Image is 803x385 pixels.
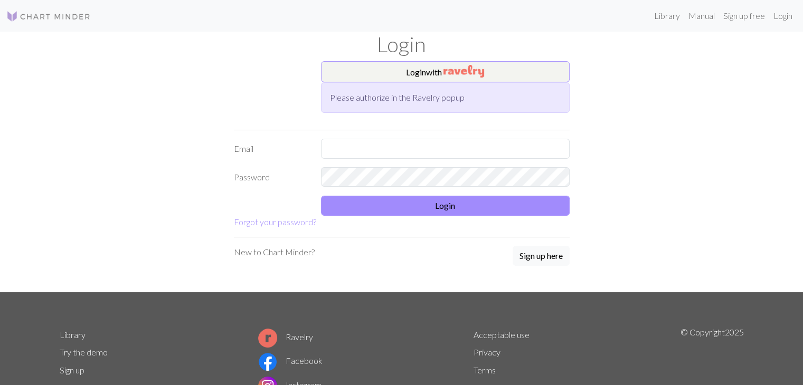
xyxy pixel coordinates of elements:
[474,330,530,340] a: Acceptable use
[443,65,484,78] img: Ravelry
[60,347,108,357] a: Try the demo
[321,196,570,216] button: Login
[258,355,323,365] a: Facebook
[321,61,570,82] button: Loginwith
[684,5,719,26] a: Manual
[60,330,86,340] a: Library
[650,5,684,26] a: Library
[258,329,277,348] img: Ravelry logo
[258,332,313,342] a: Ravelry
[719,5,769,26] a: Sign up free
[321,82,570,113] div: Please authorize in the Ravelry popup
[234,217,316,227] a: Forgot your password?
[474,347,500,357] a: Privacy
[60,365,84,375] a: Sign up
[474,365,496,375] a: Terms
[258,352,277,371] img: Facebook logo
[6,10,91,23] img: Logo
[234,246,315,258] p: New to Chart Minder?
[228,139,315,159] label: Email
[228,167,315,187] label: Password
[769,5,797,26] a: Login
[513,246,570,267] a: Sign up here
[53,32,750,57] h1: Login
[513,246,570,266] button: Sign up here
